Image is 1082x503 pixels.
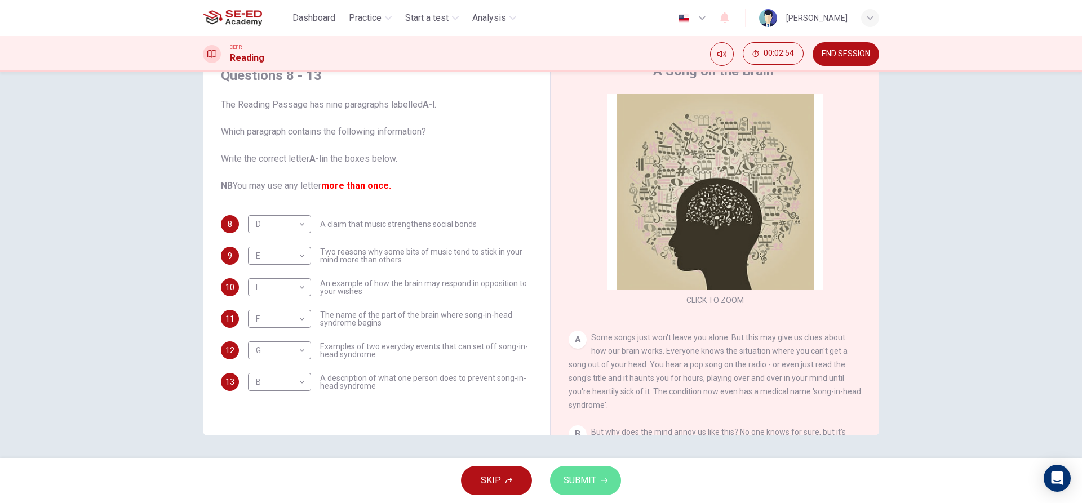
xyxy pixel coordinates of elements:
b: NB [221,180,233,191]
button: SKIP [461,466,532,495]
span: Two reasons why some bits of music tend to stick in your mind more than others [320,248,532,264]
a: SE-ED Academy logo [203,7,288,29]
b: A-l [309,153,321,164]
span: SUBMIT [564,473,596,488]
h1: Reading [230,51,264,65]
button: Start a test [401,8,463,28]
span: SKIP [481,473,501,488]
span: A claim that music strengthens social bonds [320,220,477,228]
button: Analysis [468,8,521,28]
span: An example of how the brain may respond in opposition to your wishes [320,279,532,295]
span: Examples of two everyday events that can set off song-in-head syndrome [320,342,532,358]
span: Start a test [405,11,449,25]
div: B [248,366,307,398]
span: Dashboard [292,11,335,25]
button: Dashboard [288,8,340,28]
span: 10 [225,283,234,291]
b: A-l [423,99,434,110]
span: Practice [349,11,382,25]
img: Profile picture [759,9,777,27]
div: D [248,208,307,241]
span: END SESSION [822,50,870,59]
div: F [248,303,307,335]
div: G [248,335,307,367]
span: Analysis [472,11,506,25]
div: Open Intercom Messenger [1044,465,1071,492]
h4: Questions 8 - 13 [221,66,532,84]
span: 00:02:54 [764,49,794,58]
button: END SESSION [813,42,879,66]
button: 00:02:54 [743,42,804,65]
span: A description of what one person does to prevent song-in-head syndrome [320,374,532,390]
span: The name of the part of the brain where song-in-head syndrome begins [320,311,532,327]
span: 11 [225,315,234,323]
button: Practice [344,8,396,28]
span: 13 [225,378,234,386]
img: en [677,14,691,23]
div: Hide [743,42,804,66]
div: [PERSON_NAME] [786,11,848,25]
div: I [248,271,307,304]
img: SE-ED Academy logo [203,7,262,29]
span: But why does the mind annoy us like this? No one knows for sure, but it's probably because the br... [569,428,858,491]
div: Mute [710,42,734,66]
span: 8 [228,220,232,228]
button: SUBMIT [550,466,621,495]
span: The Reading Passage has nine paragraphs labelled . Which paragraph contains the following informa... [221,98,532,193]
span: Some songs just won't leave you alone. But this may give us clues about how our brain works. Ever... [569,333,861,409]
div: A [569,331,587,349]
font: more than once. [321,180,391,191]
div: B [569,425,587,443]
div: E [248,240,307,272]
span: 9 [228,252,232,260]
span: CEFR [230,43,242,51]
span: 12 [225,346,234,354]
